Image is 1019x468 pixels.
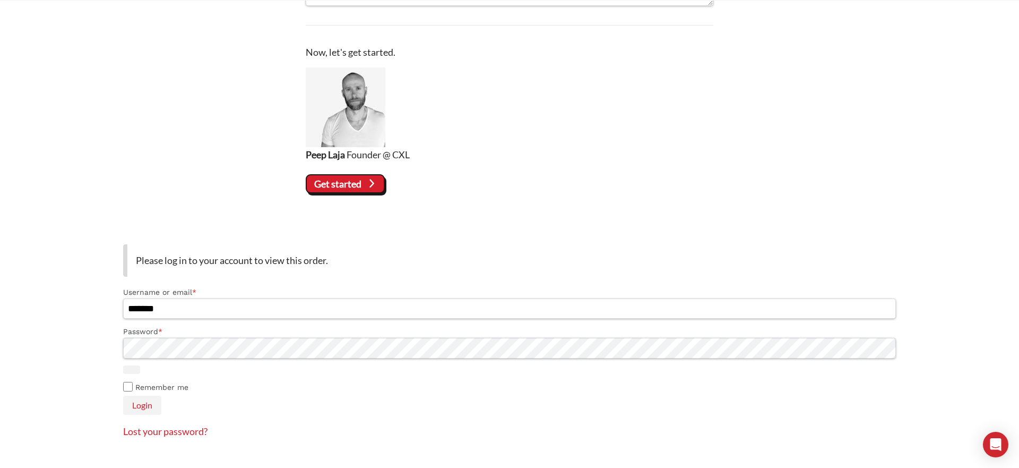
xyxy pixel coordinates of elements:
[306,67,385,147] img: Peep Laja, Founder @ CXL
[123,365,140,374] button: Show password
[983,432,1008,457] div: Open Intercom Messenger
[123,286,896,299] label: Username or email
[347,149,410,160] span: Founder @ CXL
[123,244,896,277] div: Please log in to your account to view this order.
[123,426,208,437] a: Lost your password?
[123,382,133,392] input: Remember me
[123,396,161,415] button: Login
[306,45,713,60] p: Now, let's get started.
[123,326,896,338] label: Password
[135,383,188,392] span: Remember me
[306,149,345,160] strong: Peep Laja
[306,174,385,193] vaadin-button: Get started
